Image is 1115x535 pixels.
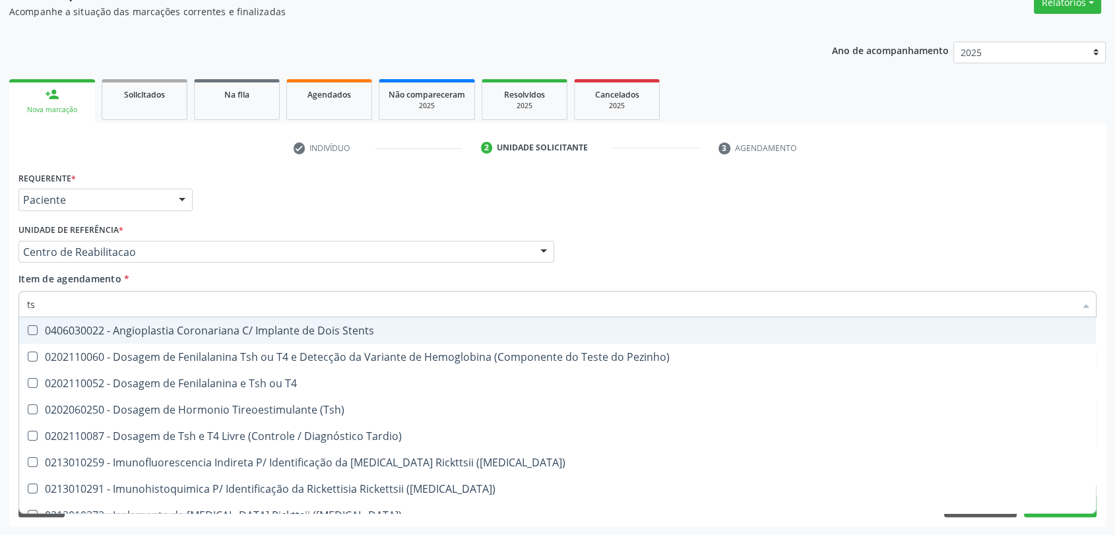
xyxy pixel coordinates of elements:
span: Agendados [307,89,351,100]
span: Na fila [224,89,249,100]
p: Ano de acompanhamento [832,42,949,58]
span: Cancelados [595,89,639,100]
div: 0213010259 - Imunofluorescencia Indireta P/ Identificação da [MEDICAL_DATA] Rickttsii ([MEDICAL_D... [27,457,1088,468]
div: 0406030022 - Angioplastia Coronariana C/ Implante de Dois Stents [27,325,1088,336]
div: Unidade solicitante [497,142,588,154]
div: 2025 [389,101,465,111]
span: Item de agendamento [18,272,121,285]
div: person_add [45,87,59,102]
span: Solicitados [124,89,165,100]
span: Resolvidos [504,89,545,100]
div: 0202110060 - Dosagem de Fenilalanina Tsh ou T4 e Detecção da Variante de Hemoglobina (Componente ... [27,352,1088,362]
label: Requerente [18,168,76,189]
div: 0202060250 - Dosagem de Hormonio Tireoestimulante (Tsh) [27,404,1088,415]
p: Acompanhe a situação das marcações correntes e finalizadas [9,5,777,18]
div: 0202110052 - Dosagem de Fenilalanina e Tsh ou T4 [27,378,1088,389]
div: 0213010372 - Isolamento da [MEDICAL_DATA] Rickttsii ([MEDICAL_DATA]) [27,510,1088,520]
input: Buscar por procedimentos [27,291,1075,317]
span: Centro de Reabilitacao [23,245,527,259]
label: Unidade de referência [18,220,123,241]
div: 0213010291 - Imunohistoquimica P/ Identificação da Rickettisia Rickettsii ([MEDICAL_DATA]) [27,484,1088,494]
div: 0202110087 - Dosagem de Tsh e T4 Livre (Controle / Diagnóstico Tardio) [27,431,1088,441]
div: 2025 [492,101,557,111]
span: Não compareceram [389,89,465,100]
div: 2025 [584,101,650,111]
div: 2 [481,142,493,154]
span: Paciente [23,193,166,206]
div: Nova marcação [18,105,86,115]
